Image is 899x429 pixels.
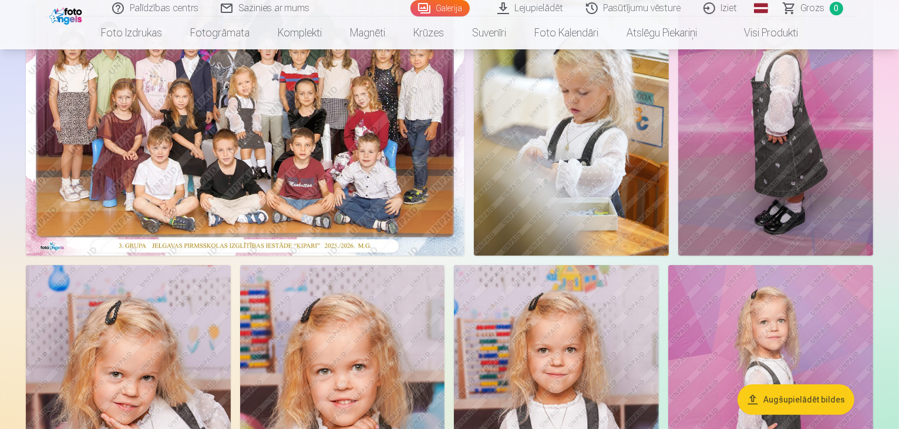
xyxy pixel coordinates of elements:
a: Fotogrāmata [176,16,264,49]
span: Grozs [801,1,825,15]
img: /fa1 [49,5,85,25]
a: Foto izdrukas [87,16,176,49]
span: 0 [830,2,843,15]
a: Visi produkti [711,16,812,49]
a: Suvenīri [458,16,520,49]
a: Krūzes [399,16,458,49]
a: Komplekti [264,16,336,49]
a: Atslēgu piekariņi [612,16,711,49]
a: Magnēti [336,16,399,49]
button: Augšupielādēt bildes [738,384,854,415]
a: Foto kalendāri [520,16,612,49]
